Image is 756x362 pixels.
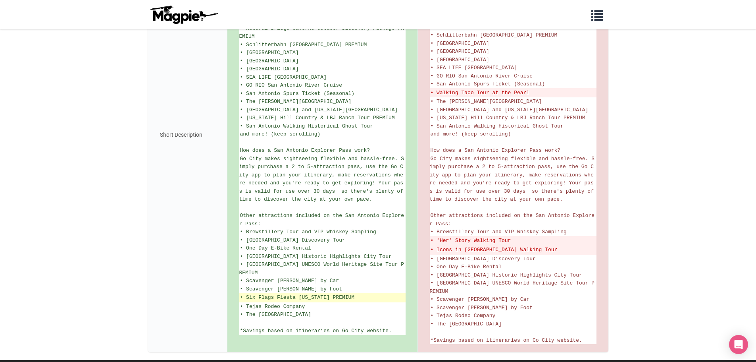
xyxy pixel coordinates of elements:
span: • Tejas Rodeo Company [431,313,496,319]
span: • [GEOGRAPHIC_DATA] and [US_STATE][GEOGRAPHIC_DATA] [240,107,398,113]
span: *Savings based on itineraries on Go City website. [431,337,582,343]
span: • The [GEOGRAPHIC_DATA] [240,312,311,317]
del: • Icons in [GEOGRAPHIC_DATA] Walking Tour [431,246,596,254]
span: Go City makes sightseeing flexible and hassle-free. Simply purchase a 2 to 5-attraction pass, use... [430,156,597,203]
span: • SEA LIFE [GEOGRAPHIC_DATA] [240,74,327,80]
span: • Scavenger [PERSON_NAME] by Foot [431,305,533,311]
span: • San Antonio Walking Historical Ghost Tour [240,123,373,129]
span: • Scavenger [PERSON_NAME] by Foot [240,286,342,292]
div: Open Intercom Messenger [729,335,748,354]
span: • [US_STATE] Hill Country & LBJ Ranch Tour PREMIUM [240,115,395,121]
span: • The [PERSON_NAME][GEOGRAPHIC_DATA] [431,99,542,105]
span: Other attractions included on the San Antonio Explorer Pass: [430,213,594,227]
span: • Natural Bridge Caverns Outdoor Discovery Package PREMIUM [430,16,594,30]
span: • One Day E-Bike Rental [431,264,502,270]
span: • [GEOGRAPHIC_DATA] and [US_STATE][GEOGRAPHIC_DATA] [431,107,589,113]
span: • SEA LIFE [GEOGRAPHIC_DATA] [431,65,517,71]
span: • One Day E-Bike Rental [240,245,311,251]
span: • Scavenger [PERSON_NAME] by Car [240,278,339,284]
span: *Savings based on itineraries on Go City website. [240,328,392,334]
span: • Tejas Rodeo Company [240,304,305,310]
span: • The [PERSON_NAME][GEOGRAPHIC_DATA] [240,99,352,105]
span: • [GEOGRAPHIC_DATA] [240,50,299,56]
span: Other attractions included on the San Antonio Explorer Pass: [239,213,404,227]
span: • [GEOGRAPHIC_DATA] Discovery Tour [240,237,345,243]
ins: • Six Flags Fiesta [US_STATE] PREMIUM [240,294,405,302]
span: • [GEOGRAPHIC_DATA] Historic Highlights City Tour [431,272,582,278]
span: Go City makes sightseeing flexible and hassle-free. Simply purchase a 2 to 5-attraction pass, use... [239,156,406,203]
span: How does a San Antonio Explorer Pass work? [240,147,370,153]
span: • Scavenger [PERSON_NAME] by Car [431,296,530,302]
span: • San Antonio Walking Historical Ghost Tour [431,123,564,129]
span: • The [GEOGRAPHIC_DATA] [431,321,502,327]
span: • [GEOGRAPHIC_DATA] [431,48,489,54]
span: • GO RIO San Antonio River Cruise [431,73,533,79]
span: • [GEOGRAPHIC_DATA] Historic Highlights City Tour [240,254,392,259]
span: • [GEOGRAPHIC_DATA] UNESCO World Heritage Site Tour PREMIUM [239,261,404,276]
span: • San Antonio Spurs Ticket (Seasonal) [240,91,355,97]
span: • GO RIO San Antonio River Cruise [240,82,342,88]
span: • [GEOGRAPHIC_DATA] [240,66,299,72]
span: • [US_STATE] Hill Country & LBJ Ranch Tour PREMIUM [431,115,585,121]
span: • [GEOGRAPHIC_DATA] [240,58,299,64]
span: • Brewstillery Tour and VIP Whiskey Sampling [431,229,567,235]
span: • [GEOGRAPHIC_DATA] [431,41,489,46]
span: • San Antonio Spurs Ticket (Seasonal) [431,81,545,87]
del: • ‘Her’ Story Walking Tour [431,237,596,245]
span: and more! (keep scrolling) [431,131,511,137]
span: and more! (keep scrolling) [240,131,321,137]
span: • Schlitterbahn [GEOGRAPHIC_DATA] PREMIUM [240,42,367,48]
span: • Brewstillery Tour and VIP Whiskey Sampling [240,229,376,235]
del: • Walking Taco Tour at the Pearl [431,89,596,97]
span: • Schlitterbahn [GEOGRAPHIC_DATA] PREMIUM [431,32,558,38]
span: • [GEOGRAPHIC_DATA] Discovery Tour [431,256,536,262]
img: logo-ab69f6fb50320c5b225c76a69d11143b.png [148,5,219,24]
span: How does a San Antonio Explorer Pass work? [431,147,561,153]
span: • [GEOGRAPHIC_DATA] UNESCO World Heritage Site Tour PREMIUM [430,280,594,294]
span: • [GEOGRAPHIC_DATA] [431,57,489,63]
